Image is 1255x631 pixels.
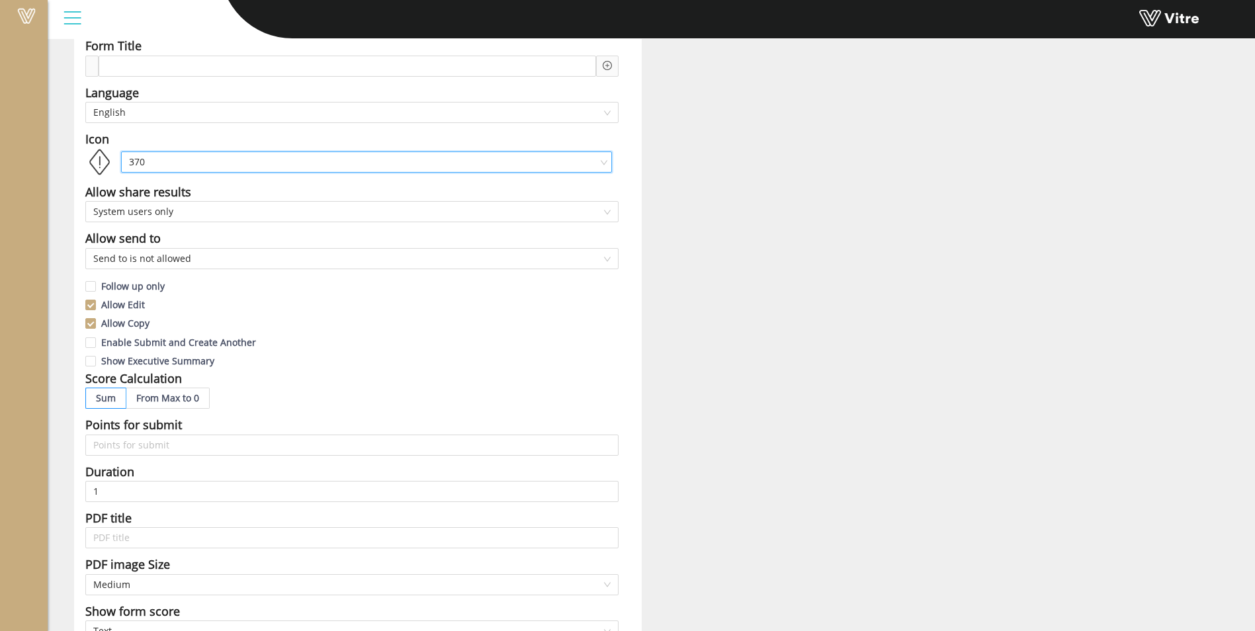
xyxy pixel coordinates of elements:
span: From Max to 0 [136,392,199,404]
span: plus-circle [603,61,612,70]
input: PDF title [85,527,619,548]
div: Points for submit [85,415,182,434]
div: Score Calculation [85,369,182,388]
img: 370.png [89,148,111,176]
span: Send to is not allowed [93,249,611,269]
div: PDF title [85,509,132,527]
div: Allow share results [85,183,191,201]
div: Icon [85,130,109,148]
div: Duration [85,462,134,481]
div: Form Title [85,36,142,55]
input: Points for submit [85,435,619,456]
div: Allow send to [85,229,161,247]
input: Duration [85,481,619,502]
span: Medium [93,575,611,595]
span: Enable Submit and Create Another [96,336,261,349]
span: Allow Edit [96,298,150,311]
span: Sum [96,392,116,404]
div: PDF image Size [85,555,170,573]
span: Allow Copy [96,317,155,329]
span: Follow up only [96,280,170,292]
span: System users only [93,202,611,222]
div: Show form score [85,602,180,620]
span: English [93,103,611,122]
div: Language [85,83,139,102]
span: Show Executive Summary [96,355,220,367]
span: 370 [129,152,604,172]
